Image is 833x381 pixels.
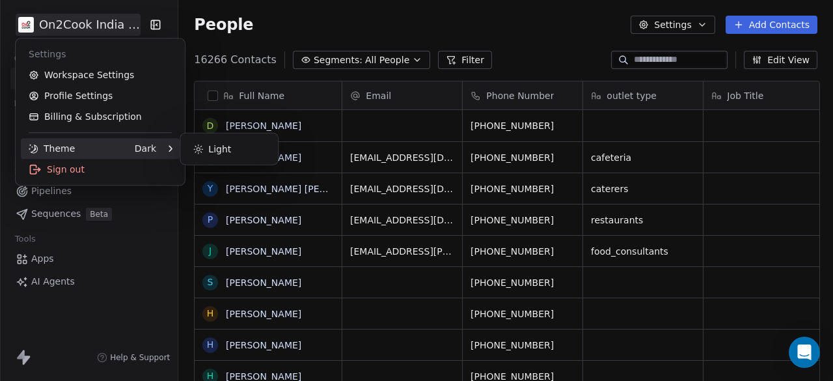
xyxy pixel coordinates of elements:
[21,64,180,85] a: Workspace Settings
[135,142,156,155] div: Dark
[21,44,180,64] div: Settings
[21,106,180,127] a: Billing & Subscription
[21,159,180,180] div: Sign out
[21,85,180,106] a: Profile Settings
[29,142,75,155] div: Theme
[185,139,273,160] div: Light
